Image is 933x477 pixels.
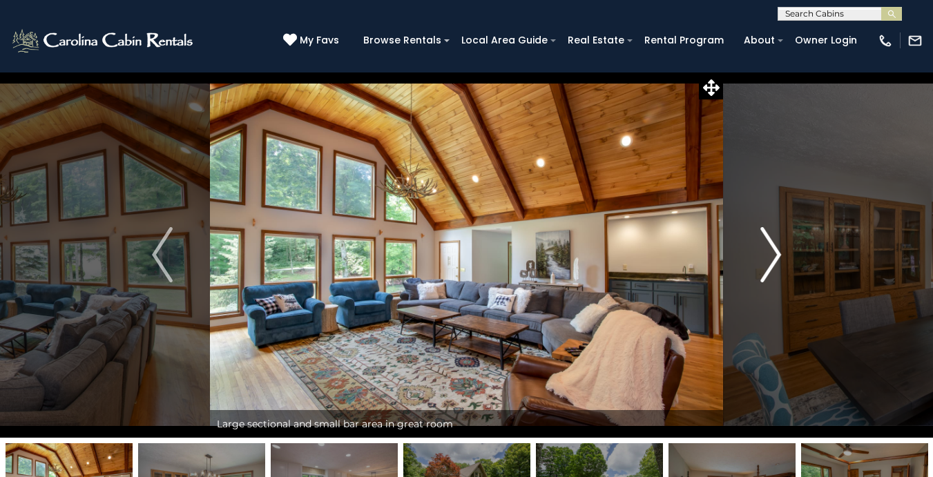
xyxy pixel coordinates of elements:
div: Large sectional and small bar area in great room [210,410,723,438]
a: About [737,30,782,51]
a: Local Area Guide [454,30,555,51]
a: My Favs [283,33,343,48]
button: Next [723,72,818,438]
a: Real Estate [561,30,631,51]
span: My Favs [300,33,339,48]
img: White-1-2.png [10,27,197,55]
a: Browse Rentals [356,30,448,51]
a: Rental Program [637,30,731,51]
button: Previous [115,72,210,438]
img: arrow [152,227,173,282]
img: phone-regular-white.png [878,33,893,48]
img: mail-regular-white.png [907,33,923,48]
img: arrow [760,227,781,282]
a: Owner Login [788,30,864,51]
